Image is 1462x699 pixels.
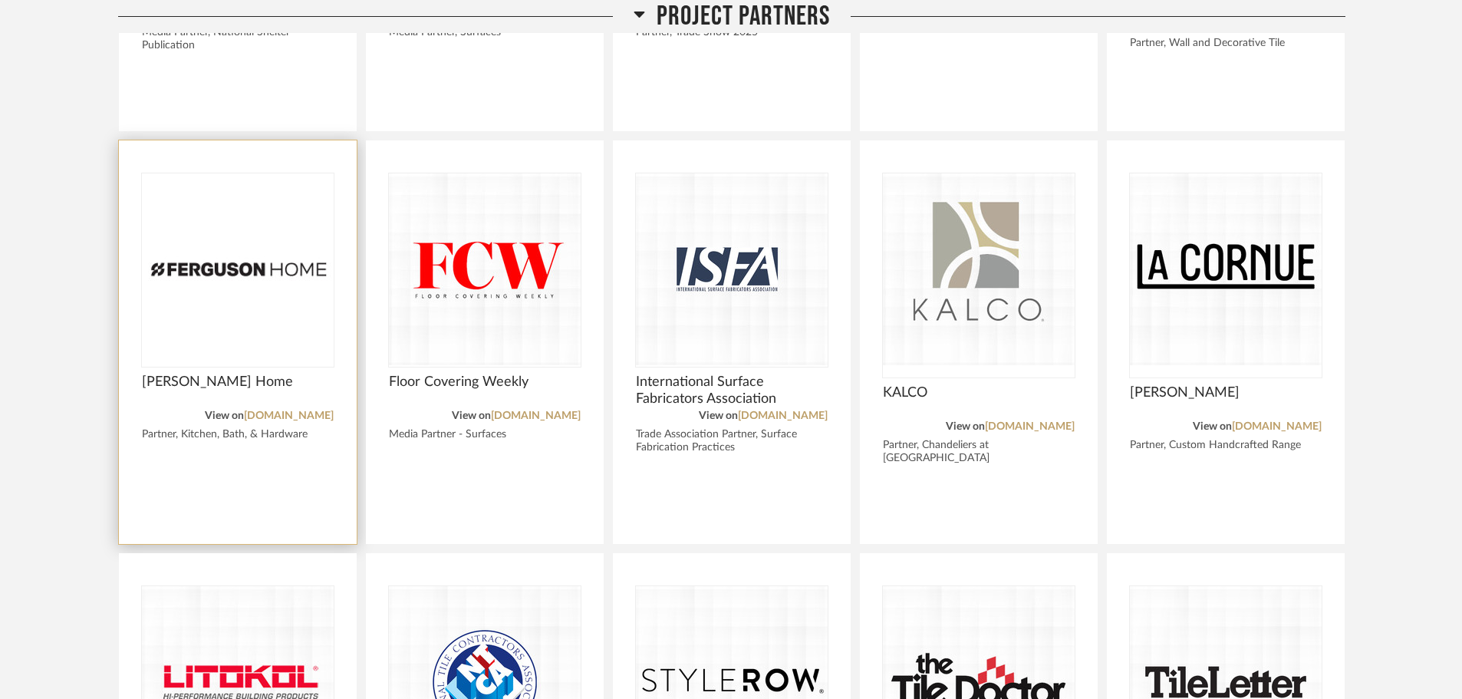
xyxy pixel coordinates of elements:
span: Floor Covering Weekly [389,374,581,391]
span: [PERSON_NAME] [1130,384,1322,401]
div: 0 [1130,173,1322,365]
span: View on [699,410,738,421]
a: [DOMAIN_NAME] [738,410,828,421]
img: undefined [883,173,1075,365]
span: KALCO [883,384,1075,401]
a: [DOMAIN_NAME] [985,421,1075,432]
span: [PERSON_NAME] Home [142,374,334,391]
div: Media Partner - Surfaces [389,428,581,441]
div: Media Partner, National Shelter Publication [142,26,334,52]
div: Partner, Wall and Decorative Tile [1130,37,1322,50]
a: [DOMAIN_NAME] [1232,421,1322,432]
img: undefined [389,173,581,365]
span: International Surface Fabricators Association [636,374,828,407]
img: undefined [142,173,334,365]
span: View on [452,410,491,421]
div: Partner, Chandeliers at [GEOGRAPHIC_DATA] [883,439,1075,465]
img: undefined [1130,173,1322,365]
img: undefined [636,173,828,365]
div: Trade Association Partner, Surface Fabrication Practices [636,428,828,454]
span: View on [205,410,244,421]
div: Partner, Kitchen, Bath, & Hardware [142,428,334,441]
a: [DOMAIN_NAME] [244,410,334,421]
div: 0 [883,173,1075,365]
span: View on [946,421,985,432]
span: View on [1193,421,1232,432]
a: [DOMAIN_NAME] [491,410,581,421]
div: Partner, Custom Handcrafted Range [1130,439,1322,452]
